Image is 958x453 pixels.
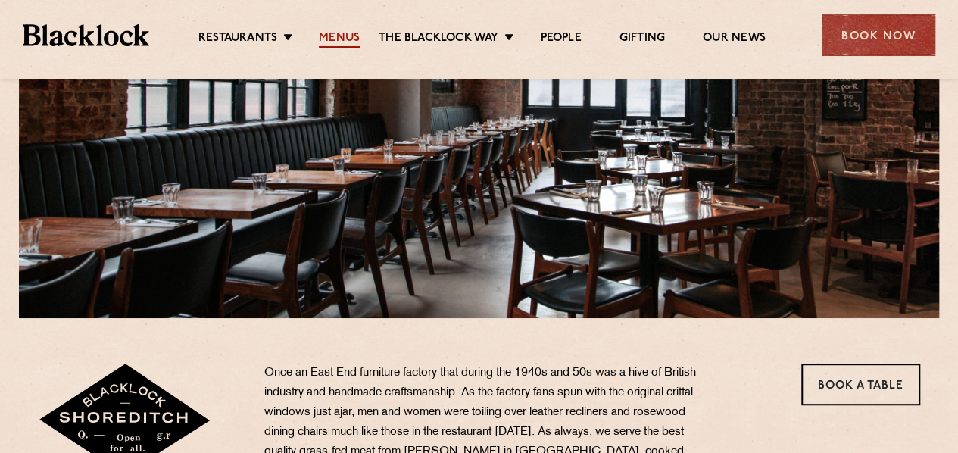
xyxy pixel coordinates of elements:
a: Restaurants [198,31,277,48]
a: Gifting [619,31,665,48]
a: Menus [319,31,360,48]
a: Our News [703,31,766,48]
a: Book a Table [801,364,920,405]
img: BL_Textured_Logo-footer-cropped.svg [23,24,149,45]
a: The Blacklock Way [379,31,498,48]
a: People [540,31,581,48]
div: Book Now [822,14,935,56]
